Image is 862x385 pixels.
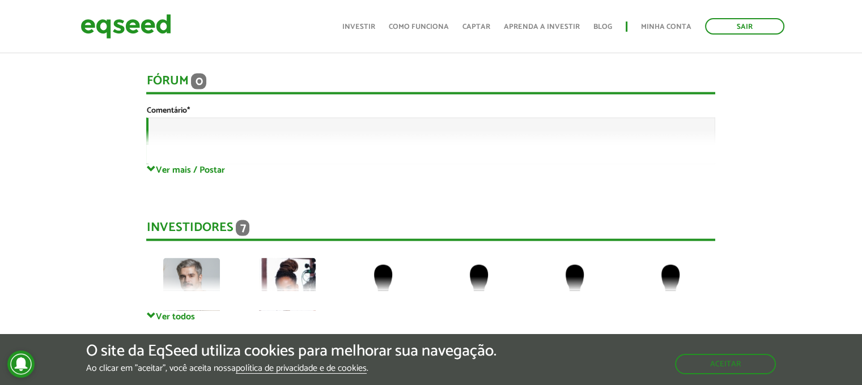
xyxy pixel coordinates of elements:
a: Como funciona [389,23,449,31]
a: Sair [705,18,784,35]
a: Ver todos [146,311,715,322]
img: picture-90970-1668946421.jpg [259,258,316,315]
a: Ver mais / Postar [146,164,715,175]
span: Este campo é obrigatório. [186,104,189,117]
a: Blog [593,23,612,31]
a: Minha conta [641,23,691,31]
label: Comentário [146,107,189,115]
div: Investidores [146,220,715,241]
a: Aprenda a investir [504,23,580,31]
img: default-user.png [355,258,411,315]
img: picture-123564-1758224931.png [163,258,220,315]
span: 0 [191,74,206,89]
img: EqSeed [80,11,171,41]
div: Fórum [146,74,715,95]
h5: O site da EqSeed utiliza cookies para melhorar sua navegação. [86,343,496,360]
span: 7 [236,220,249,236]
img: default-user.png [546,258,603,315]
a: política de privacidade e de cookies [236,364,367,374]
img: default-user.png [451,258,507,315]
button: Aceitar [675,354,776,374]
p: Ao clicar em "aceitar", você aceita nossa . [86,363,496,374]
a: Investir [342,23,375,31]
a: Captar [462,23,490,31]
img: default-user.png [642,258,699,315]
